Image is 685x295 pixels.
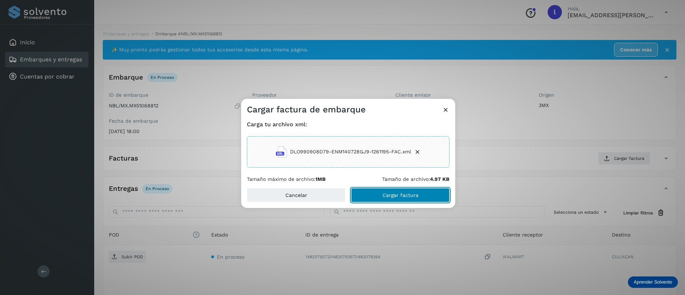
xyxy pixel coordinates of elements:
[351,188,450,202] button: Cargar factura
[285,193,307,198] span: Cancelar
[315,176,326,182] b: 1MB
[247,105,366,115] h3: Cargar factura de embarque
[290,148,411,156] span: DLO990908D79-ENM140728GJ9-1261195-FAC.xml
[634,279,672,285] p: Aprender Solvento
[247,121,450,128] h4: Carga tu archivo xml:
[247,188,345,202] button: Cancelar
[430,176,450,182] b: 4.97 KB
[382,193,418,198] span: Cargar factura
[628,276,678,288] div: Aprender Solvento
[247,176,326,182] p: Tamaño máximo de archivo:
[382,176,450,182] p: Tamaño de archivo:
